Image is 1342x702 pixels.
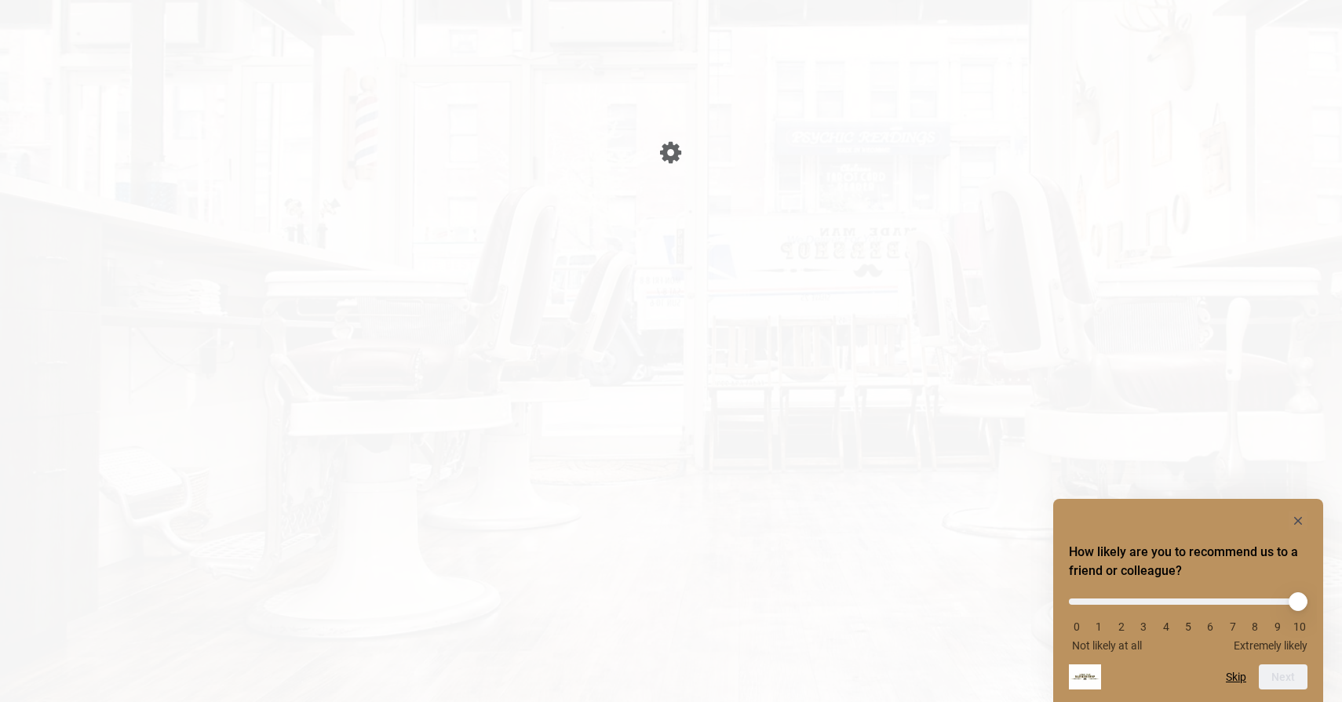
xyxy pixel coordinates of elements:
[1072,639,1142,652] span: Not likely at all
[1158,620,1174,633] li: 4
[1069,587,1307,652] div: How likely are you to recommend us to a friend or colleague? Select an option from 0 to 10, with ...
[1289,511,1307,530] button: Hide survey
[1225,620,1241,633] li: 7
[1069,620,1085,633] li: 0
[1114,620,1129,633] li: 2
[1234,639,1307,652] span: Extremely likely
[1069,543,1307,580] h2: How likely are you to recommend us to a friend or colleague? Select an option from 0 to 10, with ...
[1069,511,1307,689] div: How likely are you to recommend us to a friend or colleague? Select an option from 0 to 10, with ...
[1136,620,1151,633] li: 3
[1226,671,1246,683] button: Skip
[1292,620,1307,633] li: 10
[1247,620,1263,633] li: 8
[1270,620,1285,633] li: 9
[1180,620,1196,633] li: 5
[1259,664,1307,689] button: Next question
[1091,620,1107,633] li: 1
[1202,620,1218,633] li: 6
